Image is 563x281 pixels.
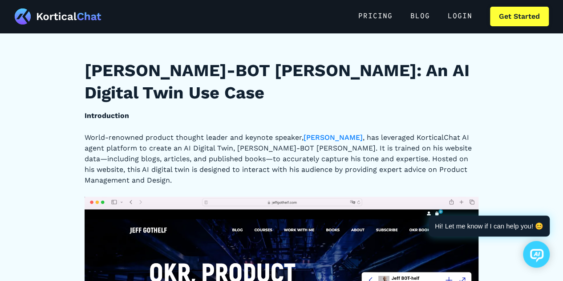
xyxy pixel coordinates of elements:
[490,7,549,26] a: Get Started
[85,38,479,49] p: ‍
[85,111,129,120] strong: Introduction
[85,132,479,186] p: World-renowned product thought leader and keynote speaker, , has leveraged KorticalChat AI agent ...
[85,60,479,104] h2: [PERSON_NAME]-BOT [PERSON_NAME]: An AI Digital Twin Use Case
[304,132,363,143] a: [PERSON_NAME]
[439,7,481,26] a: Login
[349,7,401,26] a: Pricing
[401,7,439,26] a: Blog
